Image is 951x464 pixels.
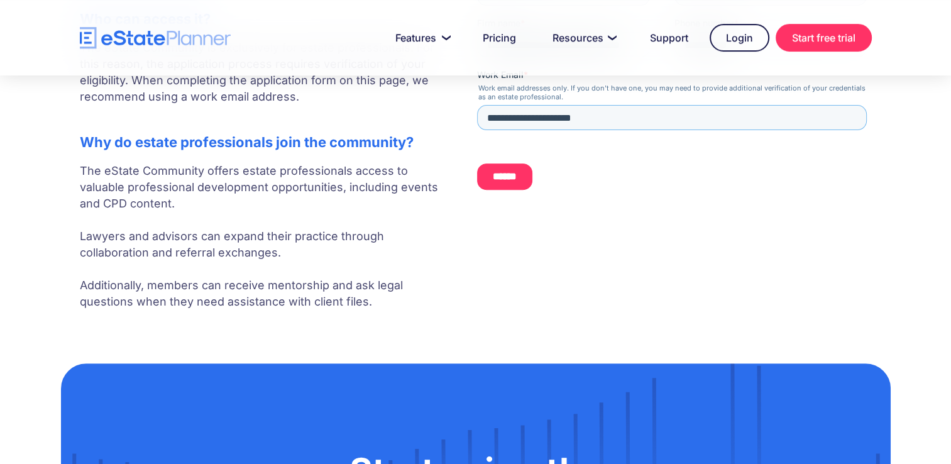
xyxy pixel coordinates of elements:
a: home [80,27,231,49]
p: The eState Community offers estate professionals access to valuable professional development oppo... [80,163,452,310]
a: Resources [537,25,629,50]
a: Start free trial [776,24,872,52]
a: Login [710,24,769,52]
h2: Why do estate professionals join the community? [80,134,452,150]
p: The eState Community is exclusively for estate professionals. For this reason, the application pr... [80,40,452,121]
a: Features [380,25,461,50]
a: Pricing [468,25,531,50]
a: Support [635,25,703,50]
